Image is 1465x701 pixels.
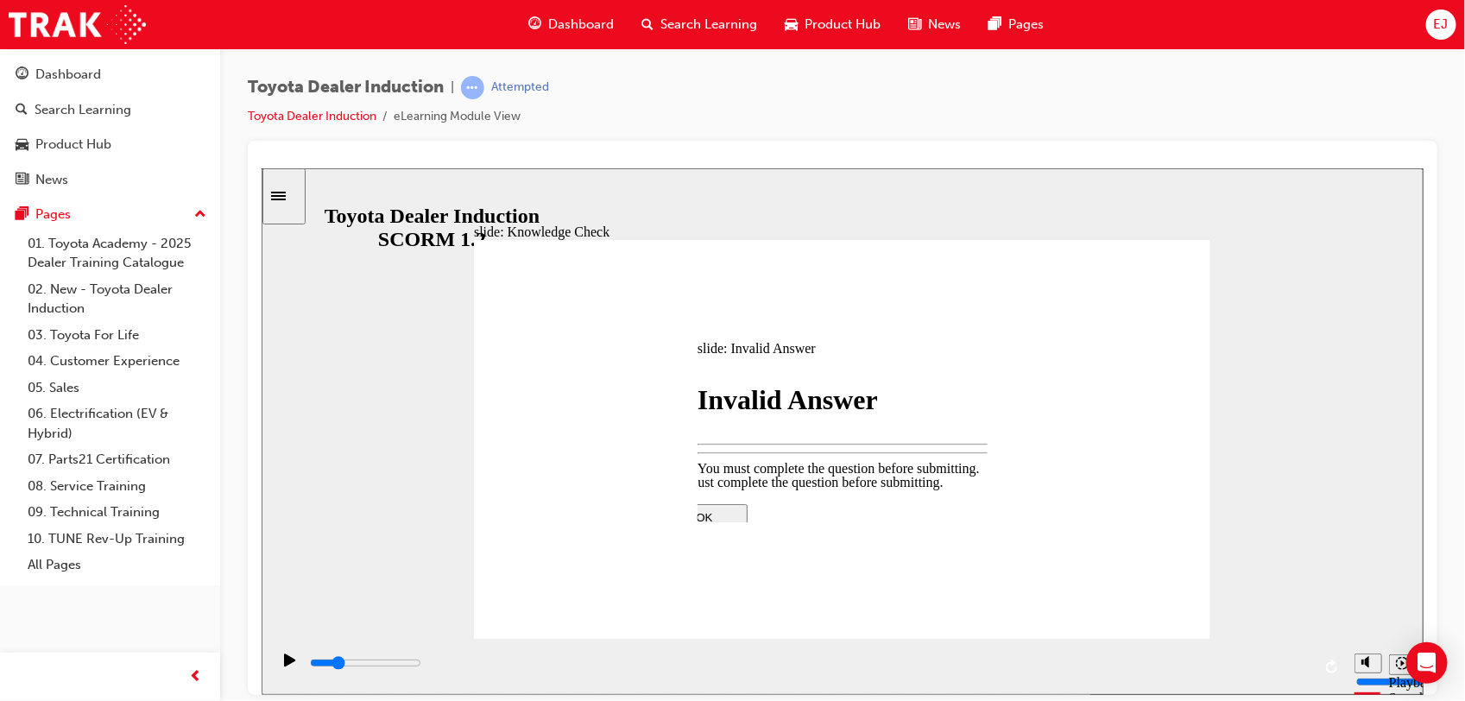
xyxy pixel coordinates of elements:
a: 07. Parts21 Certification [21,446,213,473]
span: pages-icon [988,14,1001,35]
span: news-icon [908,14,921,35]
a: car-iconProduct Hub [771,7,894,42]
span: Toyota Dealer Induction [248,78,444,98]
button: Pages [7,199,213,231]
a: pages-iconPages [975,7,1058,42]
span: pages-icon [16,207,28,223]
a: Dashboard [7,59,213,91]
li: eLearning Module View [394,107,521,127]
span: guage-icon [16,67,28,83]
span: search-icon [641,14,654,35]
div: News [35,170,68,190]
a: search-iconSearch Learning [628,7,771,42]
div: Product Hub [35,135,111,155]
div: Attempted [491,79,549,96]
span: learningRecordVerb_ATTEMPT-icon [461,76,484,99]
div: Search Learning [35,100,131,120]
button: EJ [1426,9,1456,40]
a: 03. Toyota For Life [21,322,213,349]
span: up-icon [194,204,206,226]
a: 02. New - Toyota Dealer Induction [21,276,213,322]
span: news-icon [16,173,28,188]
div: Pages [35,205,71,224]
a: News [7,164,213,196]
a: 01. Toyota Academy - 2025 Dealer Training Catalogue [21,231,213,276]
span: News [928,15,961,35]
a: Product Hub [7,129,213,161]
span: EJ [1434,15,1449,35]
img: Trak [9,5,146,44]
a: guage-iconDashboard [515,7,628,42]
a: 05. Sales [21,375,213,401]
a: 04. Customer Experience [21,348,213,375]
span: | [451,78,454,98]
span: Pages [1008,15,1044,35]
a: 09. Technical Training [21,499,213,526]
span: car-icon [16,137,28,153]
a: news-iconNews [894,7,975,42]
a: Search Learning [7,94,213,126]
span: Search Learning [660,15,757,35]
span: search-icon [16,103,28,118]
span: Dashboard [548,15,614,35]
button: DashboardSearch LearningProduct HubNews [7,55,213,199]
span: guage-icon [528,14,541,35]
div: Dashboard [35,65,101,85]
div: Open Intercom Messenger [1406,642,1448,684]
span: car-icon [785,14,798,35]
a: 06. Electrification (EV & Hybrid) [21,401,213,446]
a: Toyota Dealer Induction [248,109,376,123]
a: All Pages [21,552,213,578]
span: Product Hub [805,15,881,35]
a: 08. Service Training [21,473,213,500]
span: prev-icon [190,666,203,688]
a: 10. TUNE Rev-Up Training [21,526,213,553]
